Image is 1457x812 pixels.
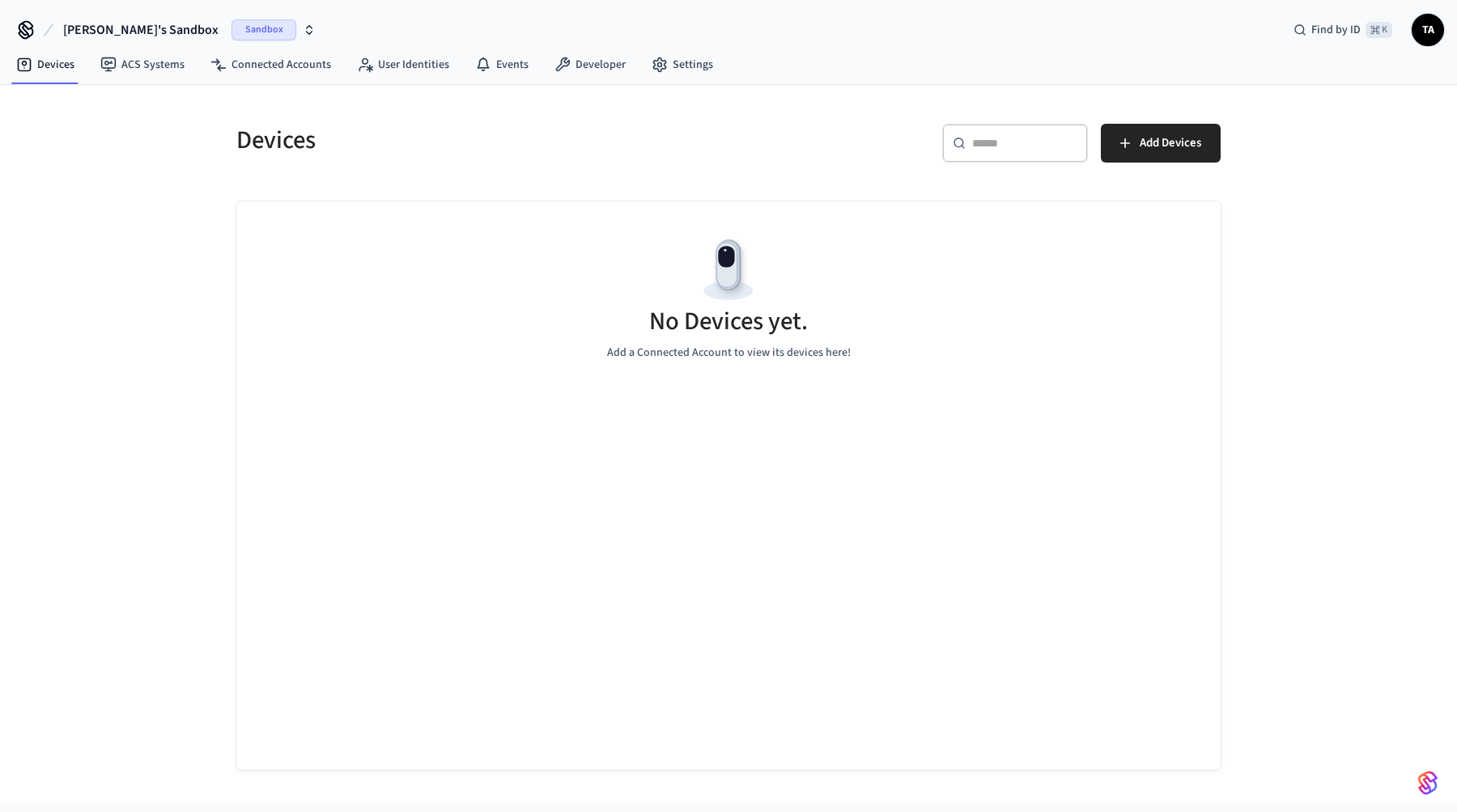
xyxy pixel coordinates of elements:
img: Devices Empty State [692,234,765,307]
span: Sandbox [232,19,296,40]
span: Add Devices [1140,133,1201,154]
a: Connected Accounts [198,50,344,79]
button: TA [1412,14,1444,46]
a: Events [462,50,542,79]
a: Settings [639,50,726,79]
img: SeamLogoGradient.69752ec5.svg [1418,770,1438,796]
h5: No Devices yet. [649,305,808,338]
button: Add Devices [1101,124,1221,163]
a: User Identities [344,50,462,79]
p: Add a Connected Account to view its devices here! [607,345,851,362]
span: [PERSON_NAME]'s Sandbox [63,20,219,40]
h5: Devices [236,124,719,157]
div: Find by ID⌘ K [1281,15,1405,44]
a: ACS Systems [87,50,198,79]
a: Devices [3,50,87,79]
span: Find by ID [1311,22,1361,38]
a: Developer [542,50,639,79]
span: TA [1413,15,1442,44]
span: ⌘ K [1366,22,1392,38]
